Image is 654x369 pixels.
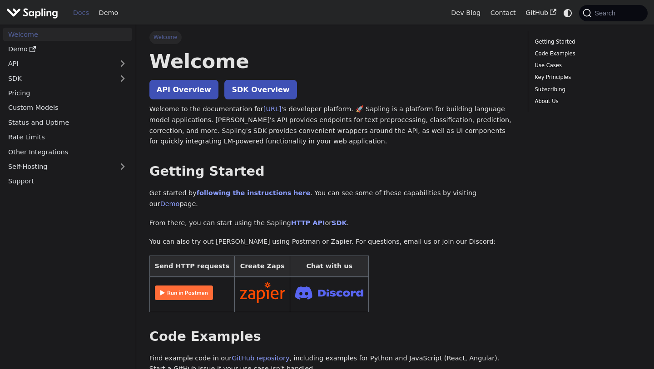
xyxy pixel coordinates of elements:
[160,200,180,207] a: Demo
[94,6,123,20] a: Demo
[535,97,638,106] a: About Us
[592,10,621,17] span: Search
[149,80,218,99] a: API Overview
[520,6,561,20] a: GitHub
[290,256,369,277] th: Chat with us
[149,188,515,210] p: Get started by . You can see some of these capabilities by visiting our page.
[149,104,515,147] p: Welcome to the documentation for 's developer platform. 🚀 Sapling is a platform for building lang...
[6,6,58,20] img: Sapling.ai
[234,256,290,277] th: Create Zaps
[486,6,521,20] a: Contact
[3,43,132,56] a: Demo
[149,163,515,180] h2: Getting Started
[535,38,638,46] a: Getting Started
[3,145,132,158] a: Other Integrations
[3,116,132,129] a: Status and Uptime
[149,236,515,247] p: You can also try out [PERSON_NAME] using Postman or Zapier. For questions, email us or join our D...
[579,5,647,21] button: Search (Command+K)
[6,6,61,20] a: Sapling.aiSapling.ai
[149,49,515,74] h1: Welcome
[3,57,114,70] a: API
[68,6,94,20] a: Docs
[446,6,485,20] a: Dev Blog
[561,6,575,20] button: Switch between dark and light mode (currently system mode)
[535,49,638,58] a: Code Examples
[535,61,638,70] a: Use Cases
[3,28,132,41] a: Welcome
[3,72,114,85] a: SDK
[295,284,363,302] img: Join Discord
[3,87,132,100] a: Pricing
[149,329,515,345] h2: Code Examples
[149,31,515,44] nav: Breadcrumbs
[263,105,282,113] a: [URL]
[224,80,297,99] a: SDK Overview
[291,219,325,226] a: HTTP API
[535,73,638,82] a: Key Principles
[114,57,132,70] button: Expand sidebar category 'API'
[149,31,182,44] span: Welcome
[332,219,347,226] a: SDK
[240,282,285,303] img: Connect in Zapier
[149,256,234,277] th: Send HTTP requests
[149,218,515,229] p: From there, you can start using the Sapling or .
[114,72,132,85] button: Expand sidebar category 'SDK'
[3,101,132,114] a: Custom Models
[232,354,289,362] a: GitHub repository
[3,175,132,188] a: Support
[535,85,638,94] a: Subscribing
[3,160,132,173] a: Self-Hosting
[155,285,213,300] img: Run in Postman
[3,131,132,144] a: Rate Limits
[197,189,310,197] a: following the instructions here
